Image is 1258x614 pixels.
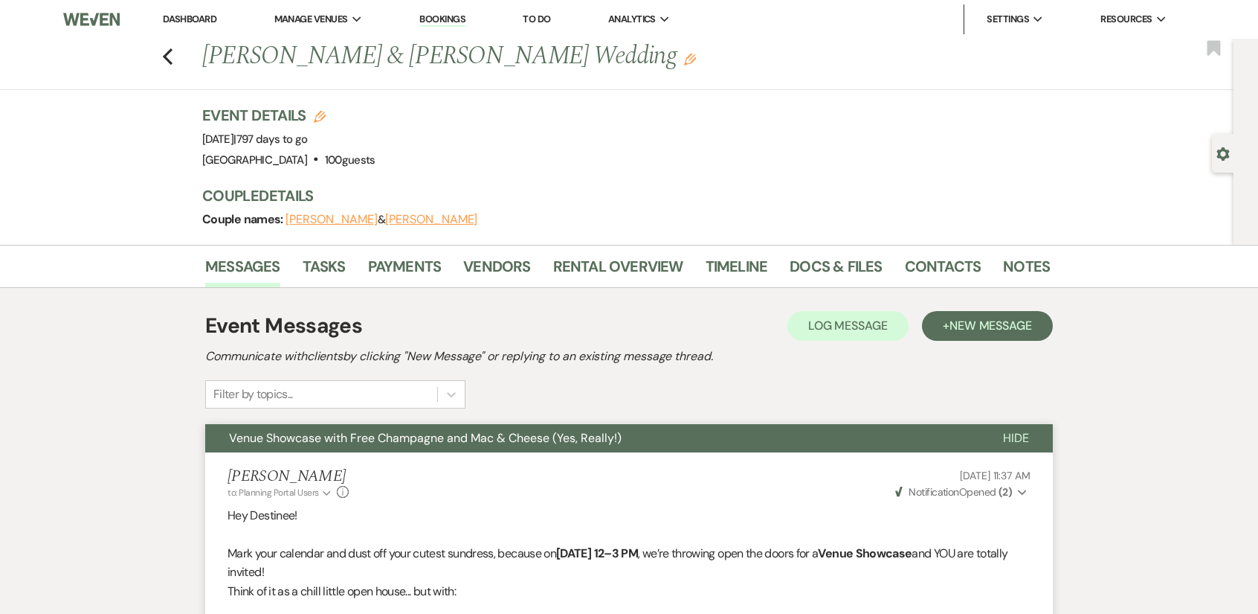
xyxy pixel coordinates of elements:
[325,153,375,167] span: 100 guests
[556,546,638,561] strong: [DATE] 12–3 PM
[286,212,477,227] span: &
[213,386,293,403] div: Filter by topics...
[228,544,1030,582] p: Mark your calendar and dust off your cutest sundress, because on , we’re throwing open the doors ...
[233,132,307,147] span: |
[202,105,375,126] h3: Event Details
[949,318,1032,333] span: New Message
[205,348,1053,365] h2: Communicate with clients by clicking "New Message" or replying to an existing message thread.
[63,4,120,35] img: Weven Logo
[1003,430,1029,446] span: Hide
[895,485,1012,499] span: Opened
[228,467,349,486] h5: [PERSON_NAME]
[228,506,1030,525] p: Hey Destinee!
[706,255,768,287] a: Timeline
[228,486,333,499] button: to: Planning Portal Users
[909,485,958,499] span: Notification
[987,12,1029,27] span: Settings
[202,211,286,227] span: Couple names:
[385,214,477,226] button: [PERSON_NAME]
[368,255,442,287] a: Payments
[419,13,465,27] a: Bookings
[608,12,656,27] span: Analytics
[274,12,348,27] span: Manage Venues
[905,255,981,287] a: Contacts
[202,153,307,167] span: [GEOGRAPHIC_DATA]
[228,582,1030,601] p: Think of it as a chill little open house... but with:
[808,318,888,333] span: Log Message
[205,255,280,287] a: Messages
[236,132,308,147] span: 797 days to go
[893,485,1030,500] button: NotificationOpened (2)
[979,424,1053,452] button: Hide
[818,546,912,561] strong: Venue Showcase
[999,485,1012,499] strong: ( 2 )
[205,424,979,452] button: Venue Showcase with Free Champagne and Mac & Cheese (Yes, Really!)
[286,214,378,226] button: [PERSON_NAME]
[202,132,308,147] span: [DATE]
[202,39,868,74] h1: [PERSON_NAME] & [PERSON_NAME] Wedding
[303,255,346,287] a: Tasks
[205,310,362,342] h1: Event Messages
[229,430,622,446] span: Venue Showcase with Free Champagne and Mac & Cheese (Yes, Really!)
[202,185,1035,206] h3: Couple Details
[787,311,909,341] button: Log Message
[523,13,550,25] a: To Do
[1003,255,1050,287] a: Notes
[1100,12,1152,27] span: Resources
[163,13,216,25] a: Dashboard
[463,255,530,287] a: Vendors
[790,255,882,287] a: Docs & Files
[1216,146,1230,160] button: Open lead details
[553,255,683,287] a: Rental Overview
[960,469,1030,482] span: [DATE] 11:37 AM
[684,52,696,65] button: Edit
[922,311,1053,341] button: +New Message
[228,487,319,499] span: to: Planning Portal Users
